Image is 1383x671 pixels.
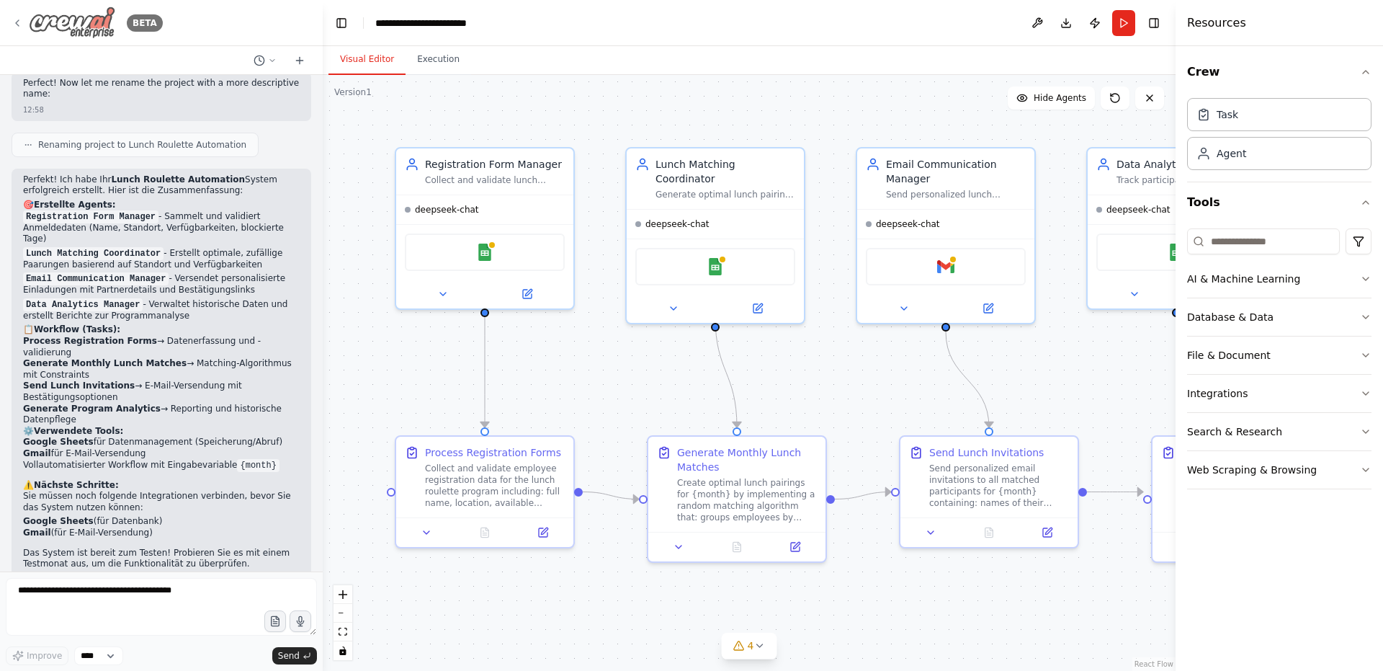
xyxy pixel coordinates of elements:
button: Search & Research [1187,413,1371,450]
button: Open in side panel [947,300,1029,317]
button: Visual Editor [328,45,406,75]
button: fit view [334,623,352,641]
span: deepseek-chat [1106,204,1171,215]
span: Renaming project to Lunch Roulette Automation [38,139,246,151]
button: Execution [406,45,471,75]
strong: Generate Program Analytics [23,404,161,414]
div: Lunch Matching CoordinatorGenerate optimal lunch pairings for {month} by randomly matching employ... [625,147,805,324]
p: Perfekt! Ich habe Ihr System erfolgreich erstellt. Hier ist die Zusammenfassung: [23,174,300,197]
strong: Verwendete Tools: [34,426,123,436]
span: deepseek-chat [645,218,710,230]
code: Email Communication Manager [23,272,169,285]
div: Integrations [1187,386,1248,401]
div: React Flow controls [334,585,352,660]
span: deepseek-chat [876,218,940,230]
strong: Erstellte Agents: [34,200,116,210]
p: Perfect! Now let me rename the project with a more descriptive name: [23,78,300,100]
div: Search & Research [1187,425,1282,439]
strong: Send Lunch Invitations [23,381,135,391]
button: AI & Machine Learning [1187,260,1371,298]
div: BETA [127,14,163,32]
p: - Erstellt optimale, zufällige Paarungen basierend auf Standort und Verfügbarkeiten [23,248,300,271]
img: Google Sheets [476,244,493,261]
button: Crew [1187,52,1371,92]
div: Database & Data [1187,310,1274,324]
li: Vollautomatisierter Workflow mit Eingabevariable [23,460,300,471]
g: Edge from d09f5920-2ea8-4495-82c6-5c785d79035e to 0e88f66c-958e-4724-b0af-0d07d8788278 [1169,317,1248,427]
strong: Gmail [23,528,51,538]
span: Send [278,650,300,662]
code: Data Analytics Manager [23,298,143,311]
a: React Flow attribution [1134,660,1173,668]
button: Hide right sidebar [1144,13,1164,33]
p: - Verwaltet historische Daten und erstellt Berichte zur Programmanalyse [23,299,300,322]
div: Send Lunch InvitationsSend personalized email invitations to all matched participants for {month}... [899,435,1079,548]
div: Lunch Matching Coordinator [655,157,795,186]
div: Agent [1217,146,1246,161]
div: Task [1217,107,1238,122]
strong: Gmail [23,448,51,458]
button: Open in side panel [717,300,798,317]
p: Sie müssen noch folgende Integrationen verbinden, bevor Sie das System nutzen können: [23,491,300,513]
li: (für E-Mail-Versendung) [23,528,300,539]
g: Edge from 17dfcf76-7fda-44aa-bb9c-b4d0210eb77d to f43f34e4-8f39-41ba-815f-8093576ebf98 [583,485,639,507]
div: Version 1 [334,86,372,98]
div: File & Document [1187,348,1271,363]
button: Hide left sidebar [331,13,352,33]
div: AI & Machine Learning [1187,272,1300,286]
strong: Generate Monthly Lunch Matches [23,358,187,368]
strong: Workflow (Tasks): [34,324,120,334]
div: Collect and validate employee registration data for the lunch roulette program including: full na... [425,463,565,509]
button: No output available [707,538,768,556]
button: No output available [455,524,516,541]
div: Crew [1187,92,1371,182]
div: Generate Monthly Lunch MatchesCreate optimal lunch pairings for {month} by implementing a random ... [647,435,827,563]
button: Click to speak your automation idea [290,610,311,632]
button: Web Scraping & Browsing [1187,451,1371,489]
button: Send [272,647,317,665]
p: - Sammelt und validiert Anmeldedaten (Name, Standort, Verfügbarkeiten, blockierte Tage) [23,211,300,245]
li: → Reporting und historische Datenpflege [23,404,300,426]
strong: Lunch Roulette Automation [111,174,245,185]
g: Edge from f43f34e4-8f39-41ba-815f-8093576ebf98 to 1f554c22-6ca8-4ad4-a8aa-1d1c02a53419 [835,485,891,507]
div: Track participation metrics, manage historical data, and generate reports for the lunch roulette ... [1116,174,1256,186]
g: Edge from 3eefb724-9704-45e9-8b77-9420fe243c05 to f43f34e4-8f39-41ba-815f-8093576ebf98 [708,317,744,427]
div: Generate Monthly Lunch Matches [677,445,817,474]
g: Edge from baeb84c9-19e3-4fe4-a1c0-d1a1ccac5b7f to 17dfcf76-7fda-44aa-bb9c-b4d0210eb77d [478,317,492,427]
button: Open in side panel [518,524,568,541]
button: Open in side panel [1022,524,1072,541]
button: Tools [1187,182,1371,223]
button: zoom out [334,604,352,623]
button: Upload files [264,610,286,632]
button: zoom in [334,585,352,604]
div: Web Scraping & Browsing [1187,463,1317,477]
img: Google Sheets [707,258,724,275]
li: → E-Mail-Versendung mit Bestätigungsoptionen [23,381,300,403]
code: Lunch Matching Coordinator [23,247,164,260]
div: Create optimal lunch pairings for {month} by implementing a random matching algorithm that: group... [677,477,817,523]
p: Das System ist bereit zum Testen! Probieren Sie es mit einem Testmonat aus, um die Funktionalität... [23,548,300,570]
li: → Matching-Algorithmus mit Constraints [23,358,300,381]
h4: Resources [1187,14,1246,32]
li: → Datenerfassung und -validierung [23,336,300,358]
div: Process Registration Forms [425,445,561,460]
span: deepseek-chat [415,204,479,215]
button: 4 [722,633,777,659]
div: Tools [1187,223,1371,501]
img: Google Sheets [1168,244,1185,261]
span: Improve [27,650,62,662]
div: Registration Form ManagerCollect and validate lunch roulette registration data from employees inc... [395,147,575,310]
li: (für Datenbank) [23,516,300,528]
div: Send Lunch Invitations [929,445,1044,460]
img: Logo [29,6,115,39]
div: Generate optimal lunch pairings for {month} by randomly matching employees from the same location... [655,189,795,200]
nav: breadcrumb [375,16,508,30]
button: Open in side panel [770,538,820,556]
div: Email Communication Manager [886,157,1026,186]
button: Start a new chat [288,52,311,69]
li: für Datenmanagement (Speicherung/Abruf) [23,437,300,448]
button: Hide Agents [1008,86,1095,110]
li: für E-Mail-Versendung [23,448,300,460]
button: Switch to previous chat [248,52,282,69]
h2: 📋 [23,324,300,336]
